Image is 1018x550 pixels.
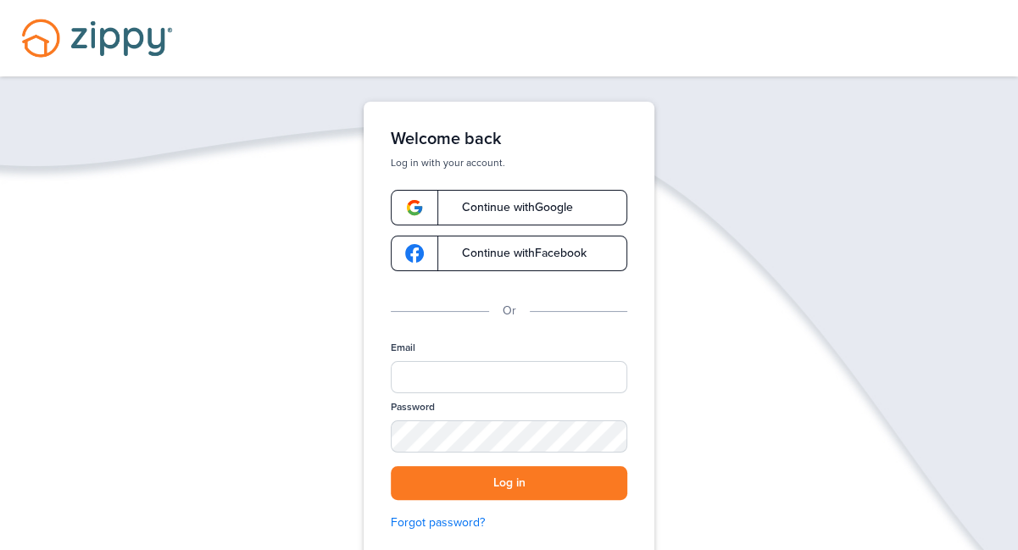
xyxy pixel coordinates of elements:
[391,420,627,453] input: Password
[391,514,627,532] a: Forgot password?
[391,129,627,149] h1: Welcome back
[445,202,573,214] span: Continue with Google
[405,244,424,263] img: google-logo
[391,466,627,501] button: Log in
[445,247,587,259] span: Continue with Facebook
[391,156,627,169] p: Log in with your account.
[391,190,627,225] a: google-logoContinue withGoogle
[391,341,415,355] label: Email
[391,400,435,414] label: Password
[391,361,627,393] input: Email
[503,302,516,320] p: Or
[391,236,627,271] a: google-logoContinue withFacebook
[405,198,424,217] img: google-logo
